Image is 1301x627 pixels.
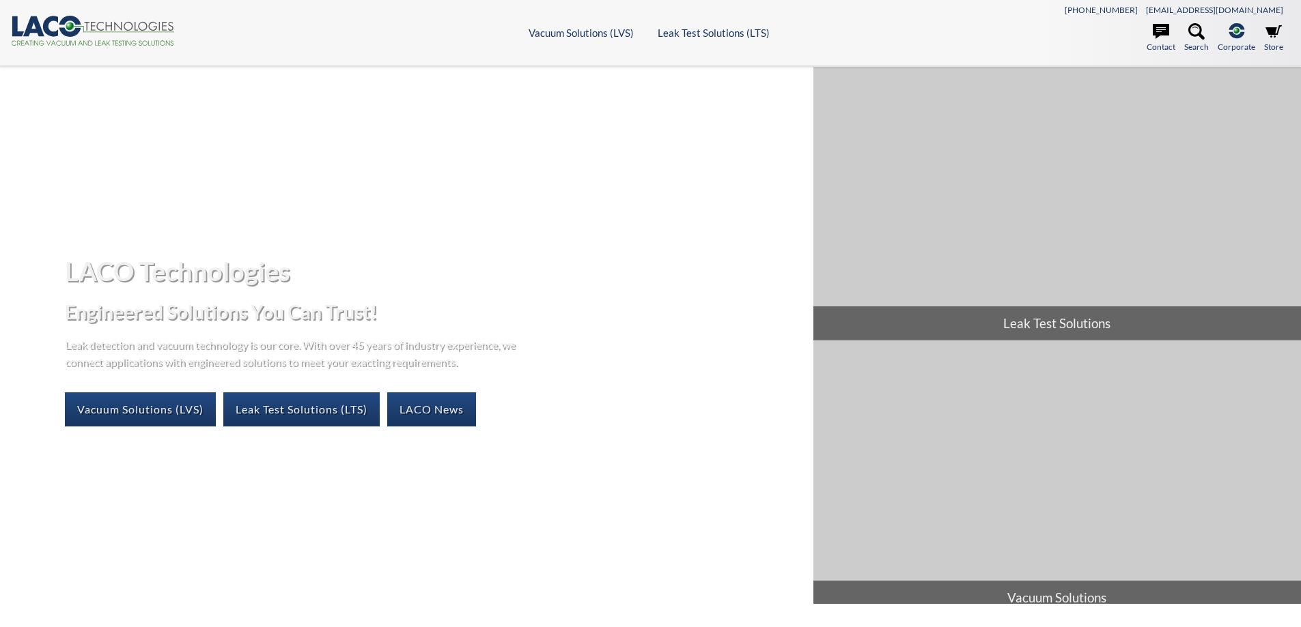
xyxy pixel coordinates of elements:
[1147,23,1175,53] a: Contact
[813,341,1301,615] a: Vacuum Solutions
[65,392,216,426] a: Vacuum Solutions (LVS)
[658,27,770,39] a: Leak Test Solutions (LTS)
[1218,40,1255,53] span: Corporate
[223,392,380,426] a: Leak Test Solutions (LTS)
[65,300,802,325] h2: Engineered Solutions You Can Trust!
[65,336,522,370] p: Leak detection and vacuum technology is our core. With over 45 years of industry experience, we c...
[813,67,1301,340] a: Leak Test Solutions
[1264,23,1283,53] a: Store
[1146,5,1283,15] a: [EMAIL_ADDRESS][DOMAIN_NAME]
[813,581,1301,615] span: Vacuum Solutions
[387,392,476,426] a: LACO News
[529,27,634,39] a: Vacuum Solutions (LVS)
[813,306,1301,340] span: Leak Test Solutions
[1065,5,1138,15] a: [PHONE_NUMBER]
[1184,23,1209,53] a: Search
[65,254,802,288] h1: LACO Technologies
